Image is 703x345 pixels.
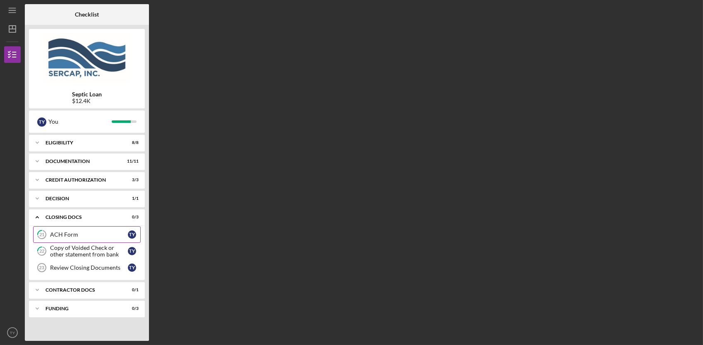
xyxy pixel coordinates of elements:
[128,264,136,272] div: T Y
[46,196,118,201] div: Decision
[48,115,112,129] div: You
[50,264,128,271] div: Review Closing Documents
[46,177,118,182] div: CREDIT AUTHORIZATION
[29,33,145,83] img: Product logo
[46,287,118,292] div: Contractor Docs
[72,91,102,98] b: Septic Loan
[39,249,44,254] tspan: 22
[39,232,44,237] tspan: 21
[124,196,139,201] div: 1 / 1
[4,324,21,341] button: TY
[124,140,139,145] div: 8 / 8
[33,259,141,276] a: 23Review Closing DocumentsTY
[128,247,136,255] div: T Y
[75,11,99,18] b: Checklist
[37,117,46,127] div: T Y
[128,230,136,239] div: T Y
[50,231,128,238] div: ACH Form
[46,140,118,145] div: Eligibility
[124,177,139,182] div: 3 / 3
[124,215,139,220] div: 0 / 3
[72,98,102,104] div: $12.4K
[50,244,128,258] div: Copy of Voided Check or other statement from bank
[124,159,139,164] div: 11 / 11
[46,159,118,164] div: Documentation
[39,265,44,270] tspan: 23
[33,226,141,243] a: 21ACH FormTY
[124,306,139,311] div: 0 / 3
[10,331,15,335] text: TY
[46,215,118,220] div: CLOSING DOCS
[46,306,118,311] div: Funding
[124,287,139,292] div: 0 / 1
[33,243,141,259] a: 22Copy of Voided Check or other statement from bankTY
